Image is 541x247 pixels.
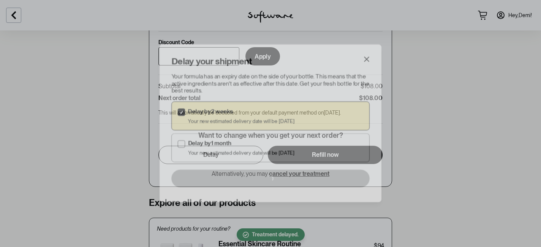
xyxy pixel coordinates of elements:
p: Your new estimated delivery date will be [DATE] [188,118,294,124]
p: Your formula has an expiry date on the side of your bottle. This means that the active ingredient... [171,73,370,94]
h4: Delay your shipment [171,56,252,67]
p: Your new estimated delivery date will be [DATE] [188,150,294,156]
p: Delay by 1 month [188,140,294,147]
button: Close [361,53,372,65]
p: Delay by 2 weeks [188,108,294,115]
